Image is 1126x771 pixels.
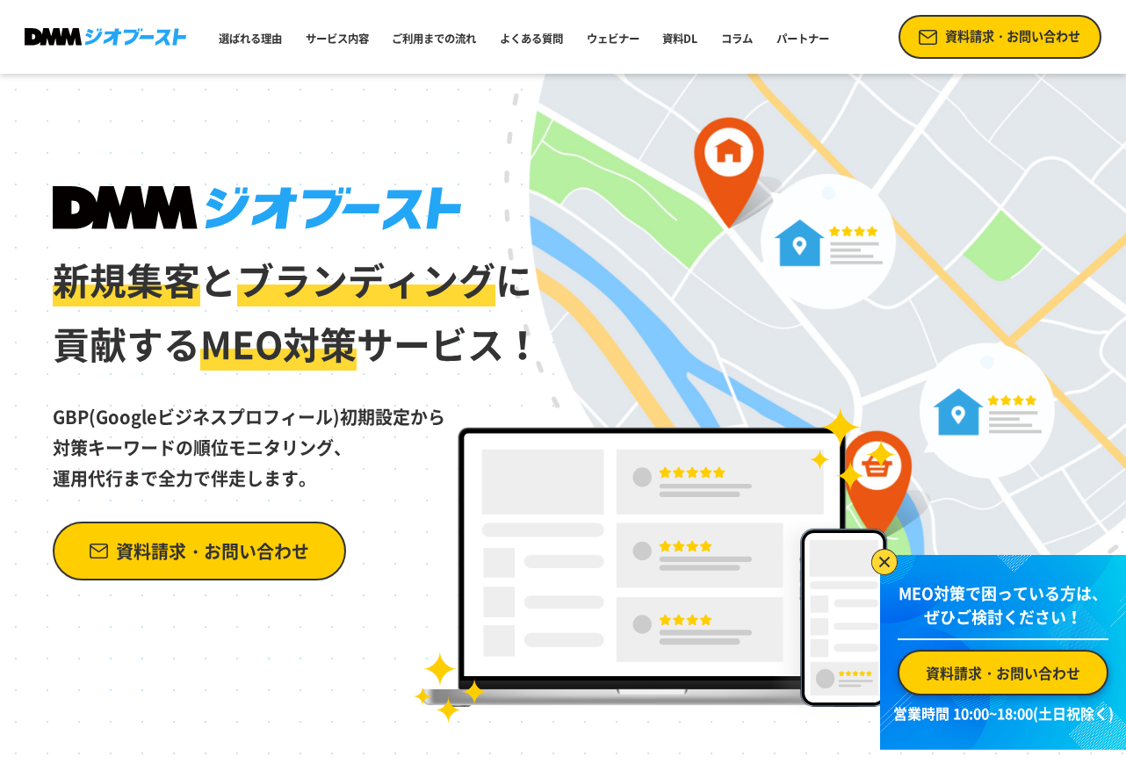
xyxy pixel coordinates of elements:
[898,581,1108,640] p: MEO対策で困っている方は、 ぜひご検討ください！
[25,28,186,46] img: DMMジオブースト
[299,24,376,54] a: サービス内容
[926,662,1080,683] span: 資料請求・お問い合わせ
[200,316,357,371] span: MEO対策
[891,703,1115,724] p: 営業時間 10:00~18:00(土日祝除く)
[53,186,543,377] h1: と に 貢献する サービス！
[493,24,570,54] a: よくある質問
[212,24,289,54] a: 選ばれる理由
[53,522,346,580] a: 資料請求・お問い合わせ
[871,549,898,575] img: バナーを閉じる
[655,24,704,54] a: 資料DL
[899,15,1101,58] a: 資料請求・お問い合わせ
[53,186,461,230] img: DMMジオブースト
[237,252,495,306] span: ブランディング
[385,24,483,54] a: ご利用までの流れ
[53,377,543,494] p: GBP(Googleビジネスプロフィール)初期設定から 対策キーワードの順位モニタリング、 運用代行まで全力で伴走します。
[53,252,200,306] span: 新規集客
[714,24,760,54] a: コラム
[898,650,1108,695] a: 資料請求・お問い合わせ
[945,27,1080,46] span: 資料請求・お問い合わせ
[769,24,836,54] a: パートナー
[580,24,646,54] a: ウェビナー
[116,536,309,566] span: 資料請求・お問い合わせ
